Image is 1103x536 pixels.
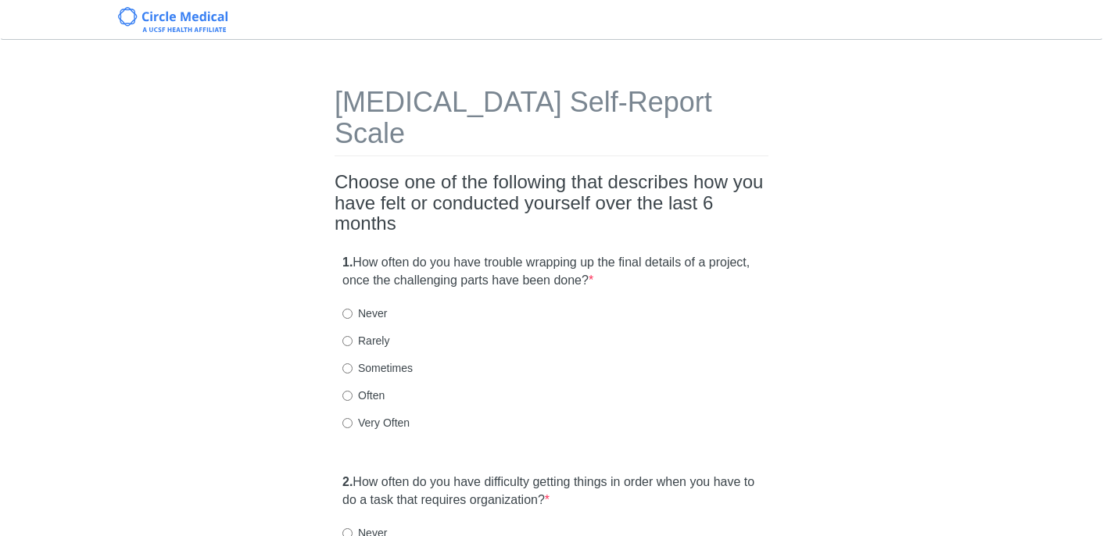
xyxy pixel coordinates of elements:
[342,333,389,348] label: Rarely
[342,336,353,346] input: Rarely
[342,473,761,509] label: How often do you have difficulty getting things in order when you have to do a task that requires...
[342,391,353,401] input: Often
[342,306,387,321] label: Never
[342,388,385,403] label: Often
[118,7,228,32] img: Circle Medical Logo
[342,418,353,428] input: Very Often
[342,363,353,373] input: Sometimes
[342,255,353,269] strong: 1.
[335,172,768,234] h2: Choose one of the following that describes how you have felt or conducted yourself over the last ...
[335,87,768,156] h1: [MEDICAL_DATA] Self-Report Scale
[342,360,413,376] label: Sometimes
[342,254,761,290] label: How often do you have trouble wrapping up the final details of a project, once the challenging pa...
[342,415,410,431] label: Very Often
[342,475,353,488] strong: 2.
[342,309,353,319] input: Never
